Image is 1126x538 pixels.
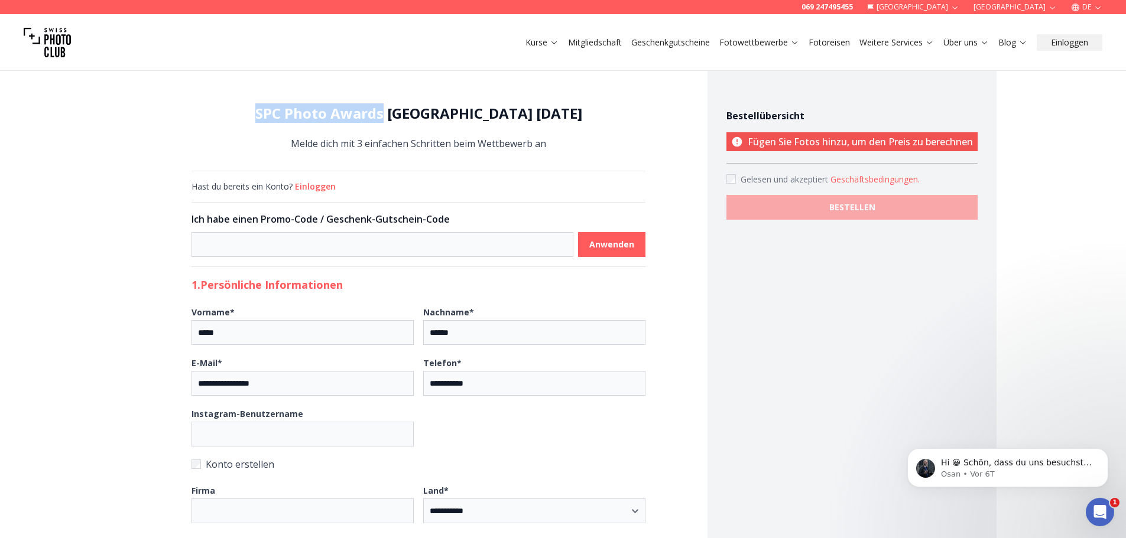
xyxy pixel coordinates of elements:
[1110,498,1119,507] span: 1
[631,37,710,48] a: Geschenkgutscheine
[423,357,462,369] b: Telefon *
[192,212,645,226] h3: Ich habe einen Promo-Code / Geschenk-Gutschein-Code
[809,37,850,48] a: Fotoreisen
[804,34,855,51] button: Fotoreisen
[192,408,303,419] b: Instagram-Benutzername
[578,232,645,257] button: Anwenden
[192,498,414,523] input: Firma
[829,201,875,213] b: BESTELLEN
[943,37,989,48] a: Über uns
[192,276,645,293] h2: 1. Persönliche Informationen
[1037,34,1102,51] button: Einloggen
[715,34,804,51] button: Fotowettbewerbe
[423,371,645,396] input: Telefon*
[423,320,645,345] input: Nachname*
[423,307,474,318] b: Nachname *
[192,307,235,318] b: Vorname *
[192,371,414,396] input: E-Mail*
[726,109,978,123] h4: Bestellübersicht
[741,174,830,185] span: Gelesen und akzeptiert
[890,423,1126,506] iframe: Intercom notifications Nachricht
[192,104,645,152] div: Melde dich mit 3 einfachen Schritten beim Wettbewerb an
[192,485,215,496] b: Firma
[859,37,934,48] a: Weitere Services
[295,181,336,193] button: Einloggen
[998,37,1027,48] a: Blog
[192,456,645,472] label: Konto erstellen
[192,422,414,446] input: Instagram-Benutzername
[423,485,449,496] b: Land *
[830,174,920,185] button: Accept termsGelesen und akzeptiert
[726,132,978,151] p: Fügen Sie Fotos hinzu, um den Preis zu berechnen
[563,34,627,51] button: Mitgliedschaft
[192,181,645,193] div: Hast du bereits ein Konto?
[521,34,563,51] button: Kurse
[192,320,414,345] input: Vorname*
[525,37,559,48] a: Kurse
[192,459,201,469] input: Konto erstellen
[726,195,978,220] button: BESTELLEN
[423,498,645,523] select: Land*
[801,2,853,12] a: 069 247495455
[589,239,634,250] b: Anwenden
[939,34,994,51] button: Über uns
[24,19,71,66] img: Swiss photo club
[627,34,715,51] button: Geschenkgutscheine
[192,104,645,123] h1: SPC Photo Awards [GEOGRAPHIC_DATA] [DATE]
[726,174,736,184] input: Accept terms
[1086,498,1114,526] iframe: Intercom live chat
[994,34,1032,51] button: Blog
[192,357,222,369] b: E-Mail *
[855,34,939,51] button: Weitere Services
[568,37,622,48] a: Mitgliedschaft
[719,37,799,48] a: Fotowettbewerbe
